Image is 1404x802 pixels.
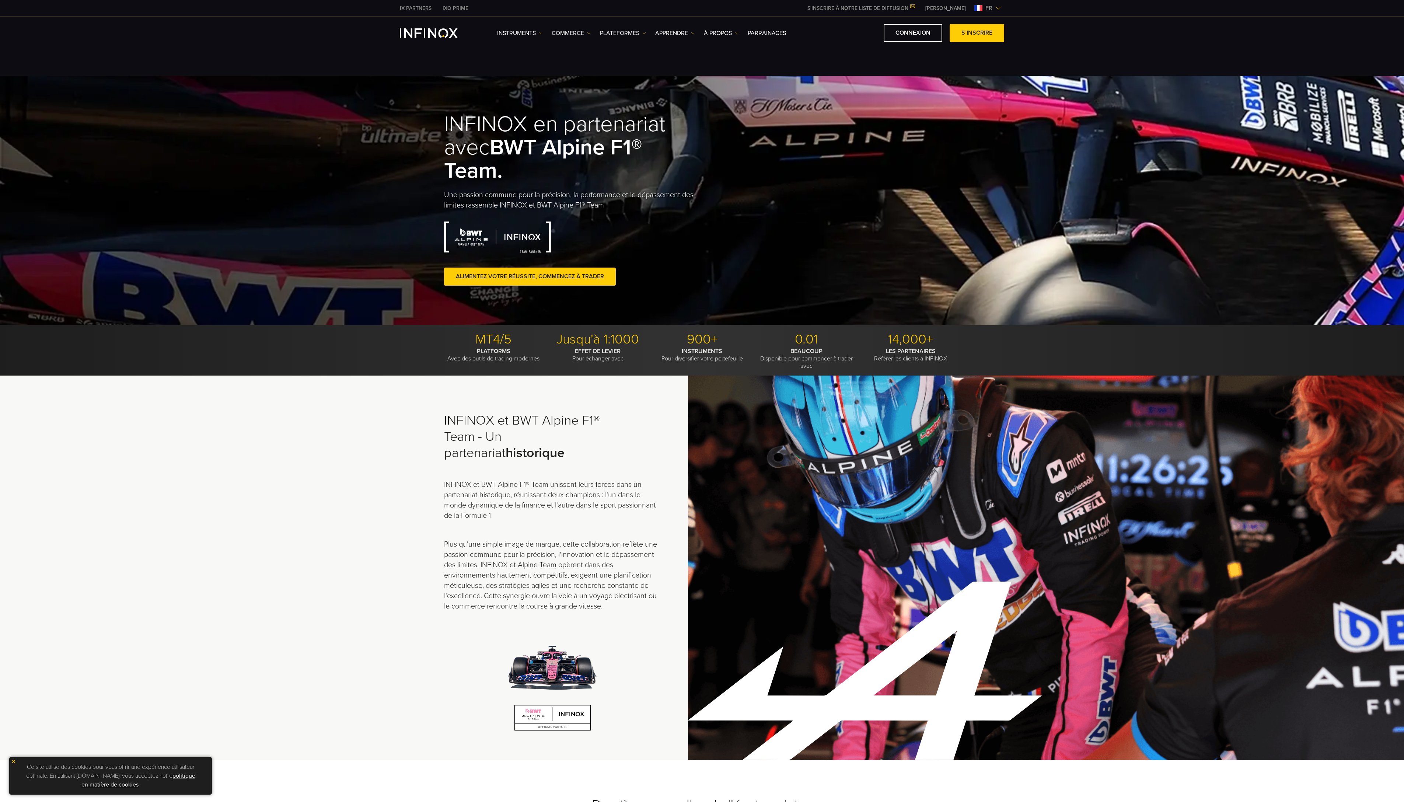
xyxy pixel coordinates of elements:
p: Plus qu'une simple image de marque, cette collaboration reflète une passion commune pour la préci... [444,539,661,611]
a: APPRENDRE [655,29,695,38]
a: INFINOX [394,4,437,12]
a: Alimentez votre réussite, commencez à trader [444,268,616,286]
a: INFINOX MENU [920,4,971,12]
a: INFINOX Logo [400,28,475,38]
a: S'INSCRIRE À NOTRE LISTE DE DIFFUSION [802,5,920,11]
a: COMMERCE [552,29,591,38]
a: S’inscrire [950,24,1004,42]
a: INFINOX [437,4,474,12]
h2: INFINOX et BWT Alpine F1® Team - Un partenariat [444,412,610,461]
a: Parrainages [748,29,786,38]
strong: historique [506,445,565,461]
strong: BWT Alpine F1® Team. [444,134,642,184]
span: fr [982,4,995,13]
a: PLATEFORMES [600,29,646,38]
p: Ce site utilise des cookies pour vous offrir une expérience utilisateur optimale. En utilisant [D... [13,761,208,791]
a: INSTRUMENTS [497,29,542,38]
p: INFINOX et BWT Alpine F1® Team unissent leurs forces dans un partenariat historique, réunissant d... [444,480,661,521]
h1: INFINOX en partenariat avec [444,113,702,182]
a: À PROPOS [704,29,738,38]
img: yellow close icon [11,759,16,764]
a: Connexion [884,24,942,42]
p: Une passion commune pour la précision, la performance et le dépassement des limites rassemble INF... [444,190,702,210]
